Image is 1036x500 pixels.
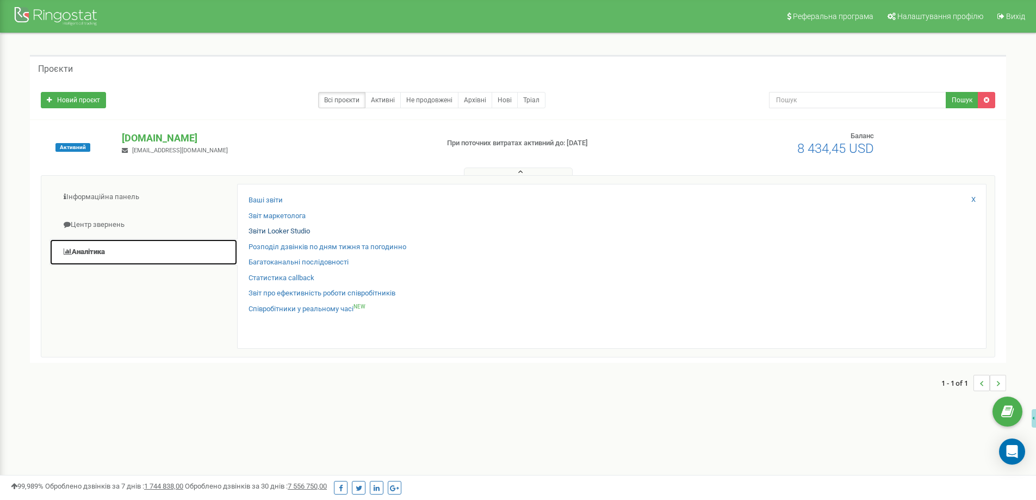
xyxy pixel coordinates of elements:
p: [DOMAIN_NAME] [122,131,429,145]
a: Не продовжені [400,92,458,108]
span: 8 434,45 USD [797,141,874,156]
span: Оброблено дзвінків за 7 днів : [45,482,183,490]
a: Багатоканальні послідовності [249,257,349,268]
a: Статистика callback [249,273,314,283]
a: Звіт про ефективність роботи співробітників [249,288,395,299]
a: Аналiтика [49,239,238,266]
span: [EMAIL_ADDRESS][DOMAIN_NAME] [132,147,228,154]
a: Співробітники у реальному часіNEW [249,304,365,314]
span: Активний [55,143,90,152]
a: Архівні [458,92,492,108]
a: Тріал [517,92,545,108]
a: Центр звернень [49,212,238,238]
a: Звіти Looker Studio [249,226,310,237]
h5: Проєкти [38,64,73,74]
span: Оброблено дзвінків за 30 днів : [185,482,327,490]
a: Звіт маркетолога [249,211,306,221]
span: 99,989% [11,482,44,490]
span: Вихід [1006,12,1025,21]
div: Open Intercom Messenger [999,439,1025,465]
a: Всі проєкти [318,92,365,108]
u: 1 744 838,00 [144,482,183,490]
a: Розподіл дзвінків по дням тижня та погодинно [249,242,406,252]
span: 1 - 1 of 1 [941,375,973,391]
input: Пошук [769,92,946,108]
nav: ... [941,364,1006,402]
span: Налаштування профілю [897,12,983,21]
a: Нові [492,92,518,108]
button: Пошук [946,92,978,108]
sup: NEW [353,304,365,310]
a: Активні [365,92,401,108]
a: Ваші звіти [249,195,283,206]
p: При поточних витратах активний до: [DATE] [447,138,673,149]
a: Інформаційна панель [49,184,238,211]
span: Реферальна програма [793,12,873,21]
a: X [971,195,976,205]
u: 7 556 750,00 [288,482,327,490]
a: Новий проєкт [41,92,106,108]
span: Баланс [851,132,874,140]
